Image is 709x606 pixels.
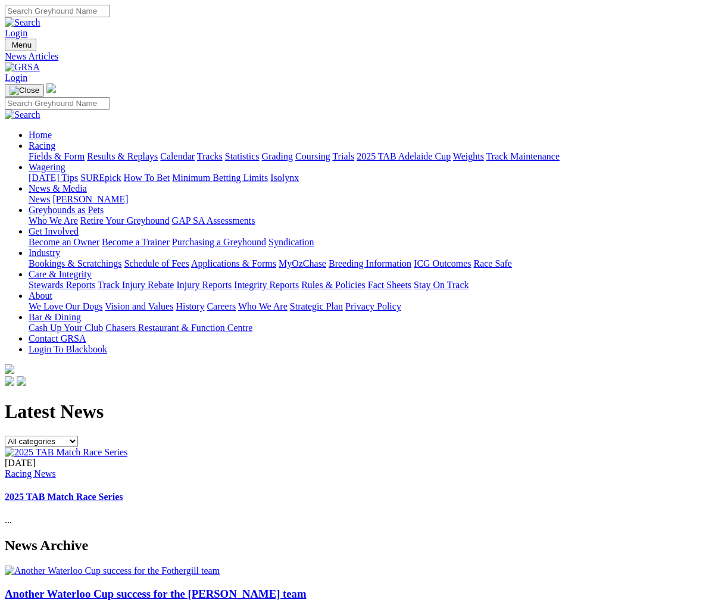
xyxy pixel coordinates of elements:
div: Bar & Dining [29,323,704,333]
div: Care & Integrity [29,280,704,290]
a: Contact GRSA [29,333,86,343]
a: Home [29,130,52,140]
h2: News Archive [5,538,704,554]
a: Coursing [295,151,330,161]
a: Who We Are [238,301,288,311]
a: We Love Our Dogs [29,301,102,311]
a: Weights [453,151,484,161]
img: Another Waterloo Cup success for the Fothergill team [5,566,220,576]
input: Search [5,5,110,17]
a: Strategic Plan [290,301,343,311]
a: Login [5,28,27,38]
a: Purchasing a Greyhound [172,237,266,247]
a: Statistics [225,151,260,161]
a: Schedule of Fees [124,258,189,268]
a: Syndication [268,237,314,247]
a: MyOzChase [279,258,326,268]
a: Careers [207,301,236,311]
div: Industry [29,258,704,269]
button: Toggle navigation [5,39,36,51]
a: Retire Your Greyhound [80,215,170,226]
a: Track Injury Rebate [98,280,174,290]
a: Isolynx [270,173,299,183]
img: logo-grsa-white.png [46,83,56,93]
a: Track Maintenance [486,151,560,161]
img: Search [5,17,40,28]
a: Stewards Reports [29,280,95,290]
a: How To Bet [124,173,170,183]
a: Care & Integrity [29,269,92,279]
a: Who We Are [29,215,78,226]
a: About [29,290,52,301]
a: Become a Trainer [102,237,170,247]
img: 2025 TAB Match Race Series [5,447,127,458]
a: Trials [332,151,354,161]
div: Wagering [29,173,704,183]
a: 2025 TAB Adelaide Cup [357,151,451,161]
a: Fields & Form [29,151,85,161]
a: Results & Replays [87,151,158,161]
a: Calendar [160,151,195,161]
a: Tracks [197,151,223,161]
a: ICG Outcomes [414,258,471,268]
a: SUREpick [80,173,121,183]
div: Greyhounds as Pets [29,215,704,226]
a: Racing News [5,468,56,479]
a: News Articles [5,51,704,62]
div: Get Involved [29,237,704,248]
a: Chasers Restaurant & Function Centre [105,323,252,333]
div: Racing [29,151,704,162]
a: Rules & Policies [301,280,366,290]
img: Close [10,86,39,95]
a: Minimum Betting Limits [172,173,268,183]
a: Injury Reports [176,280,232,290]
a: Login To Blackbook [29,344,107,354]
a: History [176,301,204,311]
a: Greyhounds as Pets [29,205,104,215]
a: Become an Owner [29,237,99,247]
input: Search [5,97,110,110]
a: Stay On Track [414,280,468,290]
a: Another Waterloo Cup success for the [PERSON_NAME] team [5,588,307,600]
a: Race Safe [473,258,511,268]
div: ... [5,458,704,526]
img: GRSA [5,62,40,73]
span: [DATE] [5,458,36,468]
a: Login [5,73,27,83]
a: [DATE] Tips [29,173,78,183]
span: Menu [12,40,32,49]
a: Fact Sheets [368,280,411,290]
img: facebook.svg [5,376,14,386]
a: Industry [29,248,60,258]
div: About [29,301,704,312]
a: Cash Up Your Club [29,323,103,333]
div: News & Media [29,194,704,205]
img: logo-grsa-white.png [5,364,14,374]
a: News [29,194,50,204]
a: Racing [29,140,55,151]
a: Get Involved [29,226,79,236]
a: Privacy Policy [345,301,401,311]
a: Bookings & Scratchings [29,258,121,268]
a: Integrity Reports [234,280,299,290]
a: Grading [262,151,293,161]
a: Applications & Forms [191,258,276,268]
button: Toggle navigation [5,84,44,97]
a: 2025 TAB Match Race Series [5,492,123,502]
a: [PERSON_NAME] [52,194,128,204]
a: GAP SA Assessments [172,215,255,226]
a: Wagering [29,162,65,172]
a: Vision and Values [105,301,173,311]
a: Bar & Dining [29,312,81,322]
a: Breeding Information [329,258,411,268]
h1: Latest News [5,401,704,423]
img: Search [5,110,40,120]
a: News & Media [29,183,87,193]
img: twitter.svg [17,376,26,386]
